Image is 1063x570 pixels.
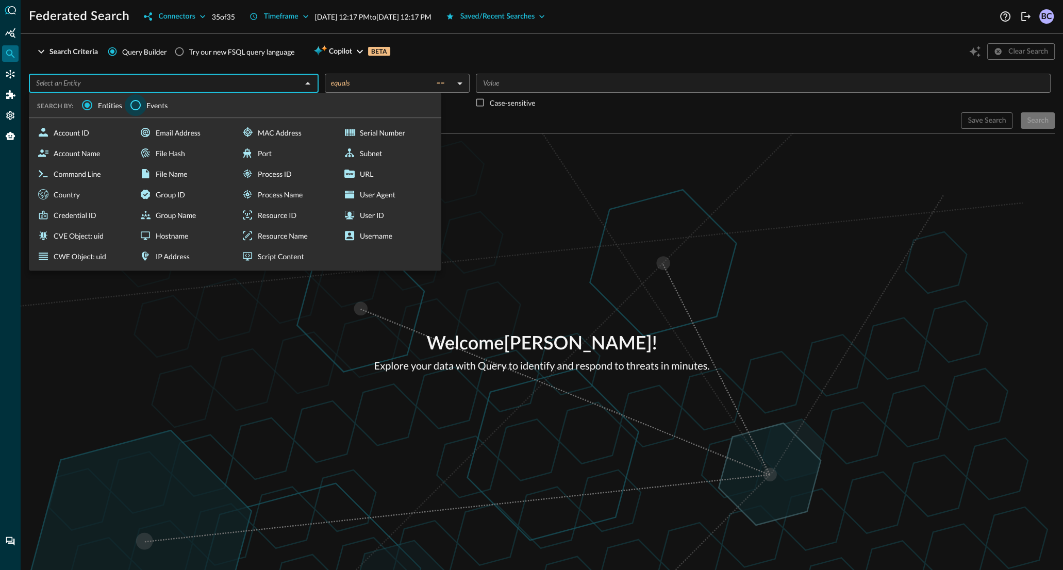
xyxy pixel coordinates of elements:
div: File Name [135,163,233,184]
div: Connectors [2,66,19,82]
span: Copilot [329,45,352,58]
div: CVE Object: uid [33,225,131,246]
button: Timeframe [243,8,315,25]
input: Value [479,77,1046,90]
span: SEARCH BY: [37,102,74,110]
div: Summary Insights [2,25,19,41]
button: Help [997,8,1014,25]
button: Search Criteria [29,43,104,60]
div: Settings [2,107,19,124]
div: Query Agent [2,128,19,144]
button: Connectors [138,8,211,25]
span: equals [331,78,350,88]
div: URL [339,163,437,184]
div: Connectors [158,10,195,23]
div: Port [237,143,335,163]
p: 35 of 35 [212,11,235,22]
div: Subnet [339,143,437,163]
button: CopilotBETA [307,43,396,60]
div: Serial Number [339,122,437,143]
div: Addons [3,87,19,103]
div: Process ID [237,163,335,184]
span: Query Builder [122,46,167,57]
p: [DATE] 12:17 PM to [DATE] 12:17 PM [315,11,431,22]
div: Email Address [135,122,233,143]
div: Country [33,184,131,205]
button: Logout [1018,8,1034,25]
p: BETA [368,47,390,56]
div: Account ID [33,122,131,143]
span: Entities [98,100,122,111]
button: Saved/Recent Searches [440,8,552,25]
div: Resource ID [237,205,335,225]
div: Group ID [135,184,233,205]
div: User ID [339,205,437,225]
div: Search Criteria [49,45,98,58]
div: MAC Address [237,122,335,143]
input: Select an Entity [32,77,298,90]
div: Saved/Recent Searches [460,10,535,23]
div: Chat [2,533,19,549]
div: Try our new FSQL query language [189,46,295,57]
span: Events [146,100,168,111]
div: Timeframe [264,10,298,23]
div: Command Line [33,163,131,184]
p: Welcome [PERSON_NAME] ! [374,330,710,358]
div: Username [339,225,437,246]
div: Resource Name [237,225,335,246]
span: == [436,78,444,88]
div: Script Content [237,246,335,266]
div: Hostname [135,225,233,246]
div: Federated Search [2,45,19,62]
div: Account Name [33,143,131,163]
h1: Federated Search [29,8,129,25]
div: Process Name [237,184,335,205]
div: equals [331,78,453,88]
div: IP Address [135,246,233,266]
div: CWE Object: uid [33,246,131,266]
p: Case-sensitive [490,97,536,108]
p: Explore your data with Query to identify and respond to threats in minutes. [374,358,710,374]
div: File Hash [135,143,233,163]
div: BC [1039,9,1054,24]
div: Group Name [135,205,233,225]
div: Credential ID [33,205,131,225]
div: User Agent [339,184,437,205]
button: Close [301,76,315,91]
